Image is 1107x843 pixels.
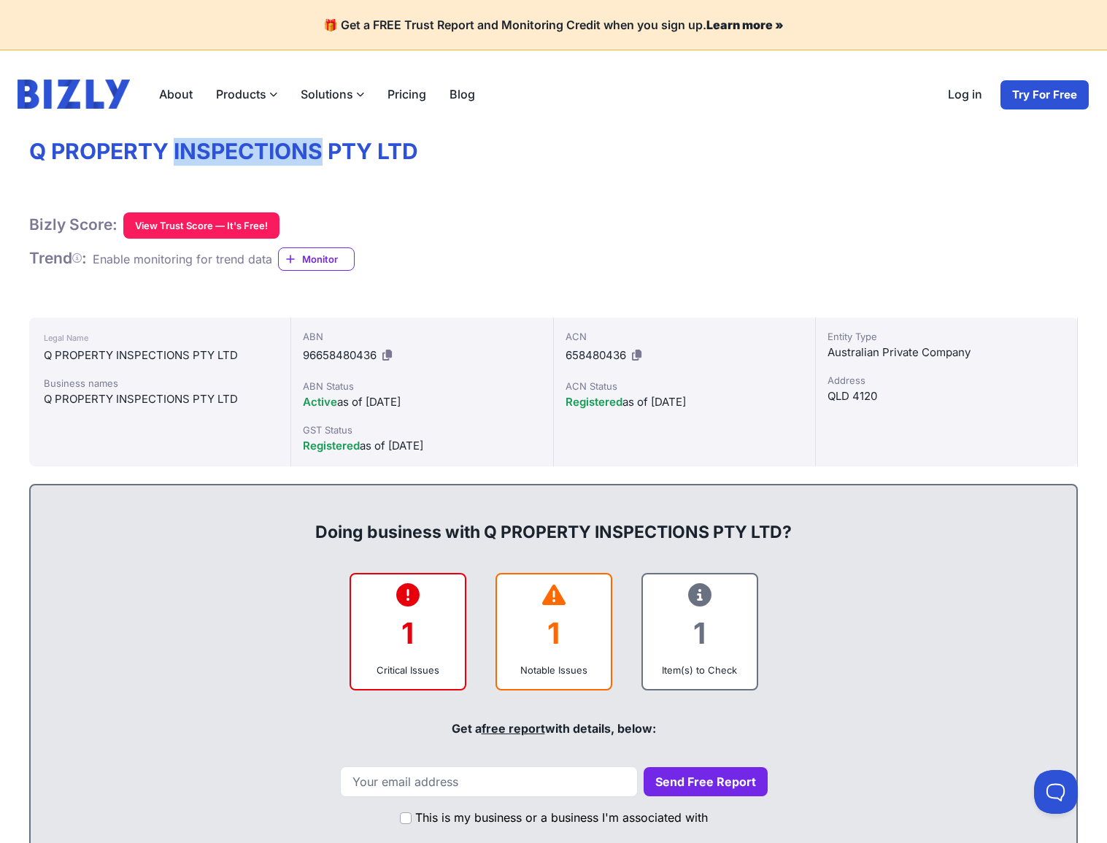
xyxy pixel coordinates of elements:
[44,376,276,390] div: Business names
[18,18,1089,32] h4: 🎁 Get a FREE Trust Report and Monitoring Credit when you sign up.
[706,18,784,32] a: Learn more »
[18,80,130,109] img: bizly_logo.svg
[566,379,803,393] div: ACN Status
[44,390,276,408] div: Q PROPERTY INSPECTIONS PTY LTD
[363,663,453,677] div: Critical Issues
[29,138,1078,166] h1: Q PROPERTY INSPECTIONS PTY LTD
[509,604,599,663] div: 1
[303,348,377,362] span: 96658480436
[302,252,354,266] span: Monitor
[452,721,656,736] span: Get a with details, below:
[289,80,376,109] label: Solutions
[45,497,1062,544] div: Doing business with Q PROPERTY INSPECTIONS PTY LTD?
[509,663,599,677] div: Notable Issues
[1000,80,1089,110] a: Try For Free
[29,215,117,234] h1: Bizly Score:
[303,393,541,411] div: as of [DATE]
[566,395,622,409] span: Registered
[566,348,626,362] span: 658480436
[303,395,337,409] span: Active
[29,249,87,267] span: Trend :
[303,379,541,393] div: ABN Status
[303,437,541,455] div: as of [DATE]
[644,767,768,796] button: Send Free Report
[44,329,276,347] div: Legal Name
[303,423,541,437] div: GST Status
[44,347,276,364] div: Q PROPERTY INSPECTIONS PTY LTD
[828,373,1065,388] div: Address
[147,80,204,109] a: About
[303,329,541,344] div: ABN
[655,604,745,663] div: 1
[376,80,438,109] a: Pricing
[566,393,803,411] div: as of [DATE]
[1034,770,1078,814] iframe: Toggle Customer Support
[655,663,745,677] div: Item(s) to Check
[438,80,487,109] a: Blog
[828,388,1065,405] div: QLD 4120
[936,80,994,110] a: Log in
[415,809,708,826] label: This is my business or a business I'm associated with
[303,439,360,453] span: Registered
[340,766,638,797] input: Your email address
[566,329,803,344] div: ACN
[363,604,453,663] div: 1
[123,212,279,239] button: View Trust Score — It's Free!
[204,80,289,109] label: Products
[278,247,355,271] a: Monitor
[828,344,1065,361] div: Australian Private Company
[93,250,272,268] div: Enable monitoring for trend data
[828,329,1065,344] div: Entity Type
[482,721,545,736] a: free report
